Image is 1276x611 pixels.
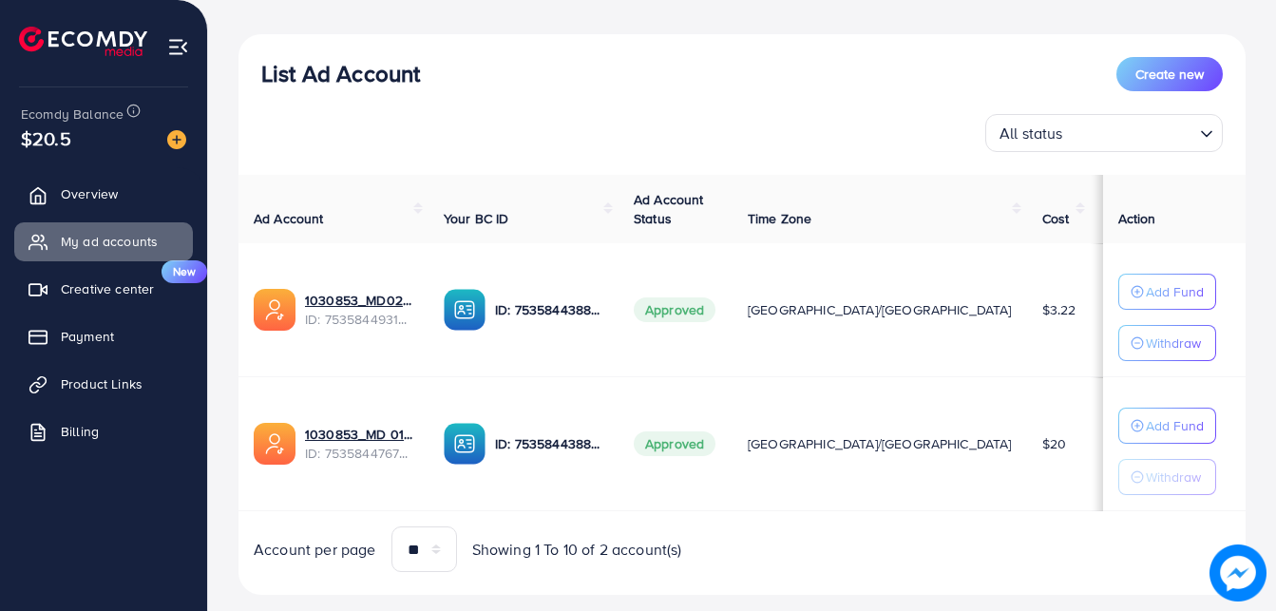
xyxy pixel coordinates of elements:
button: Withdraw [1118,459,1216,495]
img: menu [167,36,189,58]
span: Ecomdy Balance [21,105,124,124]
div: <span class='underline'>1030853_MD02_1754575646032</span></br>7535844931919904769 [305,291,413,330]
button: Withdraw [1118,325,1216,361]
p: Withdraw [1146,466,1201,488]
img: ic-ads-acc.e4c84228.svg [254,423,295,465]
span: Billing [61,422,99,441]
input: Search for option [1069,116,1192,147]
img: ic-ba-acc.ded83a64.svg [444,423,486,465]
span: $20 [1042,434,1066,453]
span: Approved [634,431,715,456]
span: Action [1118,209,1156,228]
span: Creative center [61,279,154,298]
img: image [167,130,186,149]
span: All status [996,120,1067,147]
button: Add Fund [1118,274,1216,310]
h3: List Ad Account [261,60,420,87]
span: ID: 7535844767755288593 [305,444,413,463]
a: 1030853_MD 01_1754575610392 [305,425,413,444]
a: Overview [14,175,193,213]
a: My ad accounts [14,222,193,260]
div: <span class='underline'>1030853_MD 01_1754575610392</span></br>7535844767755288593 [305,425,413,464]
img: image [1209,544,1266,601]
span: Your BC ID [444,209,509,228]
img: ic-ba-acc.ded83a64.svg [444,289,486,331]
span: $3.22 [1042,300,1076,319]
p: Withdraw [1146,332,1201,354]
span: New [162,260,207,283]
span: Payment [61,327,114,346]
a: Payment [14,317,193,355]
span: Ad Account Status [634,190,704,228]
a: Creative centerNew [14,270,193,308]
span: Cost [1042,209,1070,228]
span: Approved [634,297,715,322]
a: 1030853_MD02_1754575646032 [305,291,413,310]
span: [GEOGRAPHIC_DATA]/[GEOGRAPHIC_DATA] [748,434,1012,453]
span: [GEOGRAPHIC_DATA]/[GEOGRAPHIC_DATA] [748,300,1012,319]
span: Overview [61,184,118,203]
span: Product Links [61,374,143,393]
span: ID: 7535844931919904769 [305,310,413,329]
a: Product Links [14,365,193,403]
div: Search for option [985,114,1223,152]
span: Time Zone [748,209,811,228]
span: $20.5 [21,124,71,152]
p: Add Fund [1146,280,1204,303]
img: logo [19,27,147,56]
a: Billing [14,412,193,450]
p: ID: 7535844388979851265 [495,298,603,321]
img: ic-ads-acc.e4c84228.svg [254,289,295,331]
p: Add Fund [1146,414,1204,437]
span: Ad Account [254,209,324,228]
span: My ad accounts [61,232,158,251]
button: Create new [1116,57,1223,91]
button: Add Fund [1118,408,1216,444]
span: Account per page [254,539,376,561]
span: Create new [1135,65,1204,84]
p: ID: 7535844388979851265 [495,432,603,455]
span: Showing 1 To 10 of 2 account(s) [472,539,682,561]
